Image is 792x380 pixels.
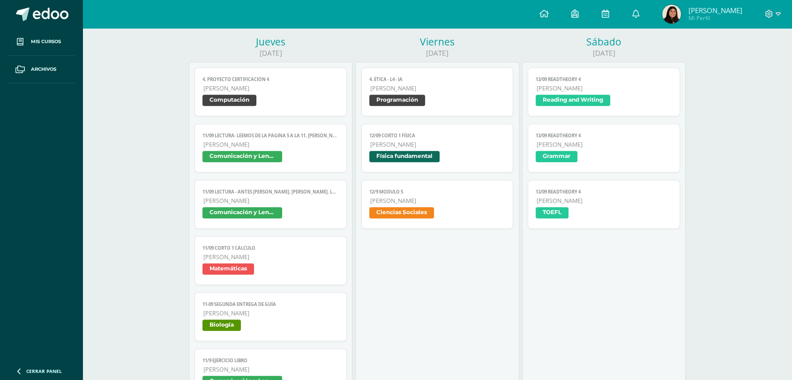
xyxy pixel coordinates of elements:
a: 4. Proyecto Certificación 4[PERSON_NAME]Computación [194,67,347,116]
span: Archivos [31,66,56,73]
span: 13/09 ReadTheory 4 [536,76,672,82]
span: Mi Perfil [688,14,742,22]
span: [PERSON_NAME] [203,84,339,92]
a: Archivos [7,56,75,83]
span: Matemáticas [202,263,254,275]
span: [PERSON_NAME] [537,84,672,92]
a: 13/09 ReadTheory 4[PERSON_NAME]TOEFL [528,180,680,229]
div: Jueves [189,35,352,48]
span: Programación [369,95,425,106]
span: Computación [202,95,256,106]
span: [PERSON_NAME] [203,365,339,373]
span: 13/09 ReadTheory 4 [536,133,672,139]
span: Biología [202,320,241,331]
span: 11/09 LECTURA - Antes [PERSON_NAME]. [PERSON_NAME]. La descubridora del radio (Digital) [202,189,339,195]
span: [PERSON_NAME] [203,197,339,205]
span: Mis cursos [31,38,61,45]
span: 12/09 Corto 1 Física [369,133,506,139]
span: [PERSON_NAME] [370,84,506,92]
div: [DATE] [355,48,519,58]
span: 11-09 SEGUNDA ENTREGA DE GUÍA [202,301,339,307]
a: 12/9 Modulo 5[PERSON_NAME]Ciencias Sociales [361,180,514,229]
span: 4. Ética - L4 - IA [369,76,506,82]
span: [PERSON_NAME] [203,253,339,261]
a: 13/09 ReadTheory 4[PERSON_NAME]Grammar [528,124,680,172]
a: 11/09 LECTURA- Leemos de la página 5 a la 11. [PERSON_NAME]. La descubridora del radio[PERSON_NAM... [194,124,347,172]
span: 11/09 LECTURA- Leemos de la página 5 a la 11. [PERSON_NAME]. La descubridora del radio [202,133,339,139]
a: 11/09 LECTURA - Antes [PERSON_NAME]. [PERSON_NAME]. La descubridora del radio (Digital)[PERSON_NA... [194,180,347,229]
span: Cerrar panel [26,368,62,374]
div: Viernes [355,35,519,48]
img: d66720014760d80f5c098767f9c1150e.png [662,5,681,23]
a: 13/09 ReadTheory 4[PERSON_NAME]Reading and Writing [528,67,680,116]
span: [PERSON_NAME] [537,197,672,205]
span: [PERSON_NAME] [370,141,506,149]
span: 11/9 Ejercicio libro [202,358,339,364]
a: Mis cursos [7,28,75,56]
span: Comunicación y Lenguaje [202,151,282,162]
span: [PERSON_NAME] [203,141,339,149]
span: 4. Proyecto Certificación 4 [202,76,339,82]
div: [DATE] [522,48,686,58]
span: Ciencias Sociales [369,207,434,218]
span: [PERSON_NAME] [370,197,506,205]
div: Sábado [522,35,686,48]
a: 11-09 SEGUNDA ENTREGA DE GUÍA[PERSON_NAME]Biología [194,292,347,341]
span: Grammar [536,151,577,162]
a: 4. Ética - L4 - IA[PERSON_NAME]Programación [361,67,514,116]
a: 11/09 Corto 1 Cálculo[PERSON_NAME]Matemáticas [194,236,347,285]
span: Física fundamental [369,151,440,162]
span: [PERSON_NAME] [688,6,742,15]
div: [DATE] [189,48,352,58]
span: Reading and Writing [536,95,610,106]
span: 11/09 Corto 1 Cálculo [202,245,339,251]
span: TOEFL [536,207,568,218]
span: [PERSON_NAME] [537,141,672,149]
a: 12/09 Corto 1 Física[PERSON_NAME]Física fundamental [361,124,514,172]
span: [PERSON_NAME] [203,309,339,317]
span: Comunicación y Lenguaje [202,207,282,218]
span: 12/9 Modulo 5 [369,189,506,195]
span: 13/09 ReadTheory 4 [536,189,672,195]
